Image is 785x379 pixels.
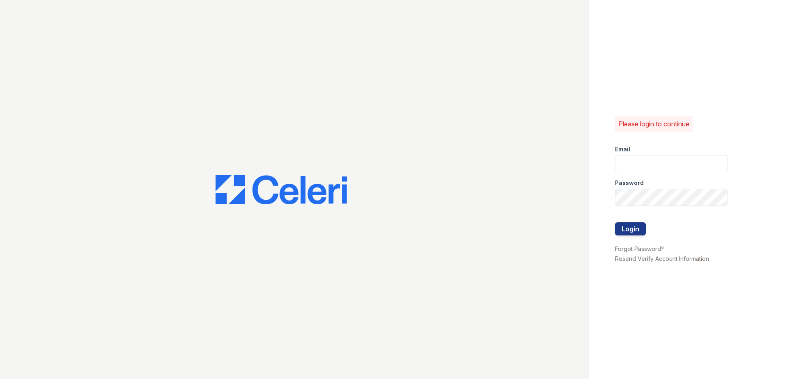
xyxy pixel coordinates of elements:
label: Password [615,179,644,187]
a: Forgot Password? [615,245,664,252]
label: Email [615,145,630,153]
p: Please login to continue [618,119,689,129]
button: Login [615,222,646,235]
img: CE_Logo_Blue-a8612792a0a2168367f1c8372b55b34899dd931a85d93a1a3d3e32e68fde9ad4.png [216,175,347,204]
a: Resend Verify Account Information [615,255,709,262]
